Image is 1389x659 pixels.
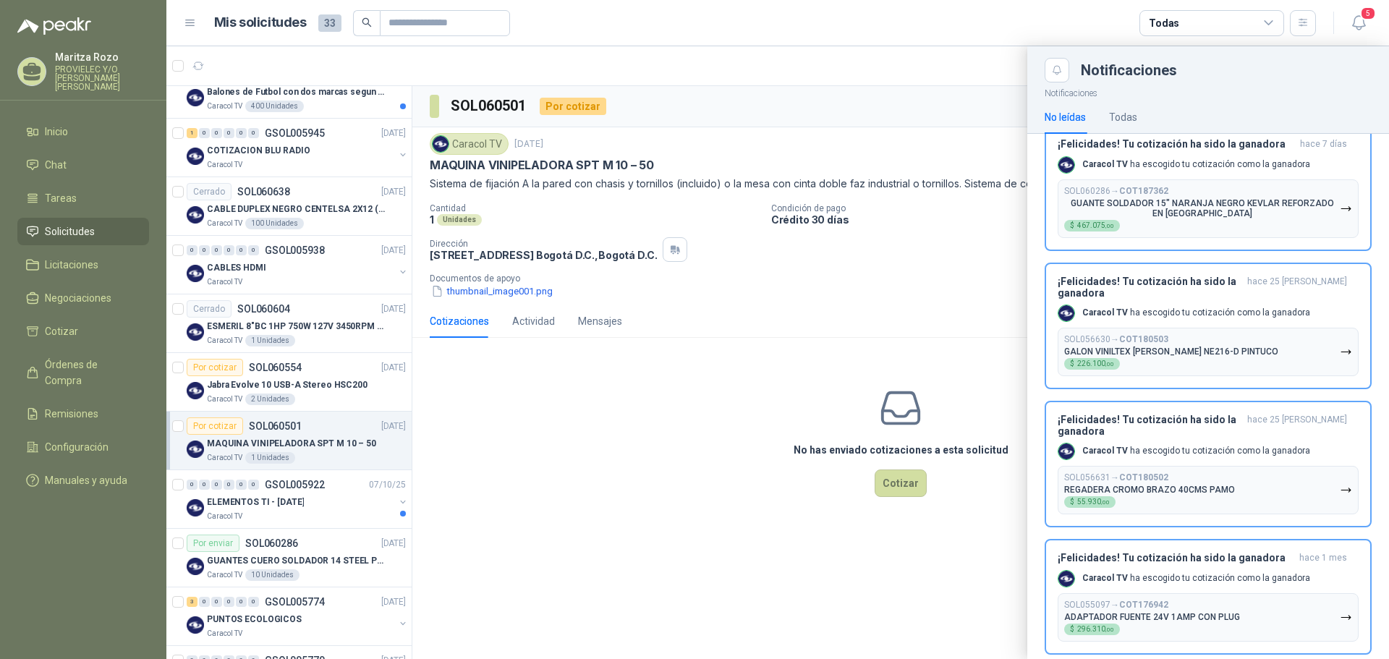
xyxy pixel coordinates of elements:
[45,290,111,306] span: Negociaciones
[1247,414,1347,437] span: hace 25 [PERSON_NAME]
[1058,593,1359,642] button: SOL055097→COT176942ADAPTADOR FUENTE 24V 1AMP CON PLUG$296.310,00
[1082,307,1128,318] b: Caracol TV
[17,17,91,35] img: Logo peakr
[1064,186,1168,197] p: SOL060286 →
[45,224,95,239] span: Solicitudes
[1119,600,1168,610] b: COT176942
[214,12,307,33] h1: Mis solicitudes
[55,65,149,91] p: PROVIELEC Y/O [PERSON_NAME] [PERSON_NAME]
[1058,552,1294,564] h3: ¡Felicidades! Tu cotización ha sido la ganadora
[1149,15,1179,31] div: Todas
[1064,485,1235,495] p: REGADERA CROMO BRAZO 40CMS PAMO
[1119,334,1168,344] b: COT180503
[1064,220,1120,231] div: $
[1081,63,1372,77] div: Notificaciones
[1082,307,1310,319] p: ha escogido tu cotización como la ganadora
[1082,573,1128,583] b: Caracol TV
[17,284,149,312] a: Negociaciones
[1119,472,1168,482] b: COT180502
[1045,125,1372,251] button: ¡Felicidades! Tu cotización ha sido la ganadorahace 7 días Company LogoCaracol TV ha escogido tu ...
[1105,223,1114,229] span: ,00
[1077,498,1110,506] span: 55.930
[45,439,109,455] span: Configuración
[318,14,341,32] span: 33
[1064,358,1120,370] div: $
[1027,82,1389,101] p: Notificaciones
[1045,109,1086,125] div: No leídas
[1077,626,1114,633] span: 296.310
[1082,445,1310,457] p: ha escogido tu cotización como la ganadora
[17,433,149,461] a: Configuración
[1058,138,1294,150] h3: ¡Felicidades! Tu cotización ha sido la ganadora
[1064,600,1168,611] p: SOL055097 →
[1064,334,1168,345] p: SOL056630 →
[17,251,149,279] a: Licitaciones
[1058,276,1241,299] h3: ¡Felicidades! Tu cotización ha sido la ganadora
[1077,360,1114,367] span: 226.100
[1082,572,1310,584] p: ha escogido tu cotización como la ganadora
[17,184,149,212] a: Tareas
[1346,10,1372,36] button: 5
[45,157,67,173] span: Chat
[17,218,149,245] a: Solicitudes
[1247,276,1347,299] span: hace 25 [PERSON_NAME]
[1064,472,1168,483] p: SOL056631 →
[1082,159,1128,169] b: Caracol TV
[17,318,149,345] a: Cotizar
[45,406,98,422] span: Remisiones
[45,323,78,339] span: Cotizar
[1058,414,1241,437] h3: ¡Felicidades! Tu cotización ha sido la ganadora
[1064,198,1340,218] p: GUANTE SOLDADOR 15" NARANJA NEGRO KEVLAR REFORZADO EN [GEOGRAPHIC_DATA]
[17,400,149,428] a: Remisiones
[45,257,98,273] span: Licitaciones
[1082,158,1310,171] p: ha escogido tu cotización como la ganadora
[1064,346,1278,357] p: GALON VINILTEX [PERSON_NAME] NE216-D PINTUCO
[1045,401,1372,527] button: ¡Felicidades! Tu cotización ha sido la ganadorahace 25 [PERSON_NAME] Company LogoCaracol TV ha es...
[17,151,149,179] a: Chat
[1299,552,1347,564] span: hace 1 mes
[1058,443,1074,459] img: Company Logo
[55,52,149,62] p: Maritza Rozo
[17,351,149,394] a: Órdenes de Compra
[17,467,149,494] a: Manuales y ayuda
[1119,186,1168,196] b: COT187362
[1064,496,1116,508] div: $
[1045,263,1372,389] button: ¡Felicidades! Tu cotización ha sido la ganadorahace 25 [PERSON_NAME] Company LogoCaracol TV ha es...
[1105,361,1114,367] span: ,00
[1045,539,1372,655] button: ¡Felicidades! Tu cotización ha sido la ganadorahace 1 mes Company LogoCaracol TV ha escogido tu c...
[1109,109,1137,125] div: Todas
[1058,328,1359,376] button: SOL056630→COT180503GALON VINILTEX [PERSON_NAME] NE216-D PINTUCO$226.100,00
[45,357,135,388] span: Órdenes de Compra
[362,17,372,27] span: search
[1064,612,1240,622] p: ADAPTADOR FUENTE 24V 1AMP CON PLUG
[45,124,68,140] span: Inicio
[1045,58,1069,82] button: Close
[1058,571,1074,587] img: Company Logo
[1058,179,1359,238] button: SOL060286→COT187362GUANTE SOLDADOR 15" NARANJA NEGRO KEVLAR REFORZADO EN [GEOGRAPHIC_DATA]$467.07...
[1058,157,1074,173] img: Company Logo
[1300,138,1347,150] span: hace 7 días
[1058,305,1074,321] img: Company Logo
[1082,446,1128,456] b: Caracol TV
[1360,7,1376,20] span: 5
[17,118,149,145] a: Inicio
[45,472,127,488] span: Manuales y ayuda
[1058,466,1359,514] button: SOL056631→COT180502REGADERA CROMO BRAZO 40CMS PAMO$55.930,00
[1064,624,1120,635] div: $
[45,190,77,206] span: Tareas
[1105,626,1114,633] span: ,00
[1077,222,1114,229] span: 467.075
[1101,499,1110,506] span: ,00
